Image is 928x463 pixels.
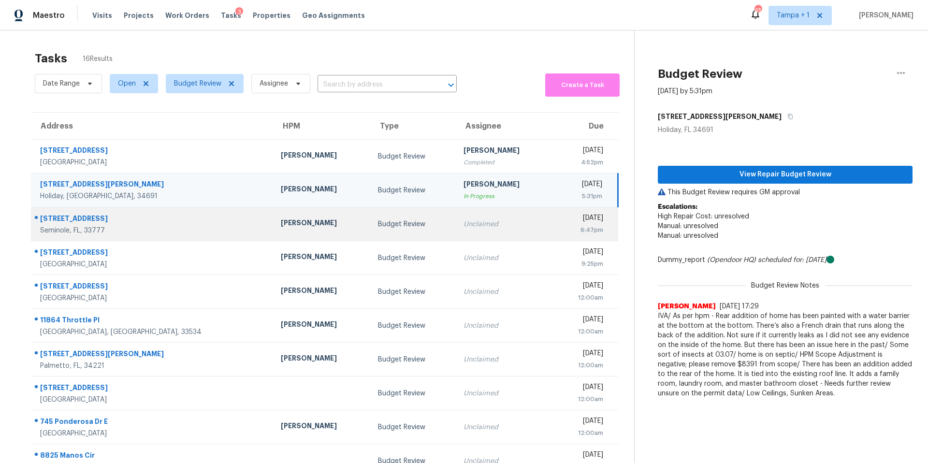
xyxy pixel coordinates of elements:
[40,293,265,303] div: [GEOGRAPHIC_DATA]
[378,253,448,263] div: Budget Review
[464,145,545,158] div: [PERSON_NAME]
[658,302,716,311] span: [PERSON_NAME]
[561,382,603,394] div: [DATE]
[40,417,265,429] div: 745 Ponderosa Dr E
[40,361,265,371] div: Palmetto, FL, 34221
[281,421,362,433] div: [PERSON_NAME]
[561,158,603,167] div: 4:52pm
[260,79,288,88] span: Assignee
[281,353,362,365] div: [PERSON_NAME]
[40,327,265,337] div: [GEOGRAPHIC_DATA], [GEOGRAPHIC_DATA], 33534
[553,113,618,140] th: Due
[124,11,154,20] span: Projects
[40,260,265,269] div: [GEOGRAPHIC_DATA]
[561,259,603,269] div: 9:25pm
[456,113,553,140] th: Assignee
[281,319,362,332] div: [PERSON_NAME]
[561,450,603,462] div: [DATE]
[40,349,265,361] div: [STREET_ADDRESS][PERSON_NAME]
[165,11,209,20] span: Work Orders
[378,355,448,364] div: Budget Review
[40,281,265,293] div: [STREET_ADDRESS]
[561,191,602,201] div: 5:31pm
[658,213,749,220] span: High Repair Cost: unresolved
[658,69,742,79] h2: Budget Review
[40,214,265,226] div: [STREET_ADDRESS]
[561,179,602,191] div: [DATE]
[658,311,913,398] span: IVA/ As per hpm - Rear addition of home has been painted with a water barrier at the bottom at th...
[378,152,448,161] div: Budget Review
[720,303,759,310] span: [DATE] 17:29
[550,80,615,91] span: Create a Task
[658,188,913,197] p: This Budget Review requires GM approval
[174,79,221,88] span: Budget Review
[378,321,448,331] div: Budget Review
[281,184,362,196] div: [PERSON_NAME]
[40,226,265,235] div: Seminole, FL, 33777
[464,355,545,364] div: Unclaimed
[561,247,603,259] div: [DATE]
[561,293,603,303] div: 12:00am
[561,315,603,327] div: [DATE]
[273,113,370,140] th: HPM
[855,11,913,20] span: [PERSON_NAME]
[221,12,241,19] span: Tasks
[754,6,761,15] div: 45
[464,321,545,331] div: Unclaimed
[83,54,113,64] span: 16 Results
[464,191,545,201] div: In Progress
[40,247,265,260] div: [STREET_ADDRESS]
[464,158,545,167] div: Completed
[745,281,825,290] span: Budget Review Notes
[43,79,80,88] span: Date Range
[464,219,545,229] div: Unclaimed
[561,281,603,293] div: [DATE]
[666,169,905,181] span: View Repair Budget Review
[777,11,810,20] span: Tampa + 1
[40,145,265,158] div: [STREET_ADDRESS]
[658,112,782,121] h5: [STREET_ADDRESS][PERSON_NAME]
[561,327,603,336] div: 12:00am
[658,87,712,96] div: [DATE] by 5:31pm
[464,179,545,191] div: [PERSON_NAME]
[658,223,718,230] span: Manual: unresolved
[378,287,448,297] div: Budget Review
[444,78,458,92] button: Open
[35,54,67,63] h2: Tasks
[782,108,795,125] button: Copy Address
[758,257,826,263] i: scheduled for: [DATE]
[561,348,603,361] div: [DATE]
[281,286,362,298] div: [PERSON_NAME]
[378,186,448,195] div: Budget Review
[561,225,603,235] div: 6:47pm
[561,416,603,428] div: [DATE]
[33,11,65,20] span: Maestro
[281,218,362,230] div: [PERSON_NAME]
[378,422,448,432] div: Budget Review
[235,7,243,17] div: 3
[561,394,603,404] div: 12:00am
[40,383,265,395] div: [STREET_ADDRESS]
[281,150,362,162] div: [PERSON_NAME]
[92,11,112,20] span: Visits
[658,203,697,210] b: Escalations:
[40,450,265,463] div: 8825 Manos Cir
[464,287,545,297] div: Unclaimed
[658,166,913,184] button: View Repair Budget Review
[658,125,913,135] div: Holiday, FL 34691
[40,179,265,191] div: [STREET_ADDRESS][PERSON_NAME]
[40,429,265,438] div: [GEOGRAPHIC_DATA]
[318,77,430,92] input: Search by address
[561,361,603,370] div: 12:00am
[464,389,545,398] div: Unclaimed
[40,395,265,405] div: [GEOGRAPHIC_DATA]
[370,113,456,140] th: Type
[281,252,362,264] div: [PERSON_NAME]
[40,315,265,327] div: 11864 Throttle Pl
[253,11,290,20] span: Properties
[658,232,718,239] span: Manual: unresolved
[302,11,365,20] span: Geo Assignments
[561,145,603,158] div: [DATE]
[561,428,603,438] div: 12:00am
[707,257,756,263] i: (Opendoor HQ)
